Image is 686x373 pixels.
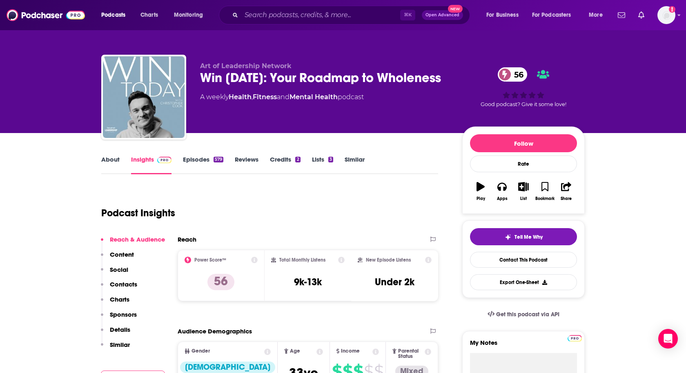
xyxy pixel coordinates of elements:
[498,67,528,82] a: 56
[183,155,223,174] a: Episodes579
[657,6,675,24] button: Show profile menu
[470,155,577,172] div: Rate
[615,8,628,22] a: Show notifications dropdown
[425,13,459,17] span: Open Advanced
[470,339,577,353] label: My Notes
[241,9,400,22] input: Search podcasts, credits, & more...
[294,276,322,288] h3: 9k-13k
[168,9,214,22] button: open menu
[481,304,566,324] a: Get this podcast via API
[470,134,577,152] button: Follow
[110,341,130,349] p: Similar
[470,274,577,290] button: Export One-Sheet
[657,6,675,24] span: Logged in as heidi.egloff
[270,155,300,174] a: Credits2
[568,335,582,342] img: Podchaser Pro
[589,9,603,21] span: More
[486,9,519,21] span: For Business
[290,349,300,354] span: Age
[532,9,571,21] span: For Podcasters
[422,10,463,20] button: Open AdvancedNew
[366,257,411,263] h2: New Episode Listens
[101,155,120,174] a: About
[513,177,534,206] button: List
[658,329,678,349] div: Open Intercom Messenger
[535,196,555,201] div: Bookmark
[227,6,478,24] div: Search podcasts, credits, & more...
[279,257,325,263] h2: Total Monthly Listens
[101,9,125,21] span: Podcasts
[7,7,85,23] img: Podchaser - Follow, Share and Rate Podcasts
[277,93,290,101] span: and
[657,6,675,24] img: User Profile
[556,177,577,206] button: Share
[178,327,252,335] h2: Audience Demographics
[101,280,137,295] button: Contacts
[110,266,128,273] p: Social
[229,93,252,101] a: Health
[253,93,277,101] a: Fitness
[534,177,555,206] button: Bookmark
[180,362,275,373] div: [DEMOGRAPHIC_DATA]
[491,177,512,206] button: Apps
[470,228,577,245] button: tell me why sparkleTell Me Why
[101,266,128,281] button: Social
[520,196,527,201] div: List
[101,295,129,311] button: Charts
[103,56,185,138] img: Win Today: Your Roadmap to Wholeness
[96,9,136,22] button: open menu
[110,251,134,258] p: Content
[345,155,365,174] a: Similar
[477,196,485,201] div: Play
[470,177,491,206] button: Play
[481,101,566,107] span: Good podcast? Give it some love!
[178,235,196,243] h2: Reach
[194,257,226,263] h2: Power Score™
[110,295,129,303] p: Charts
[101,207,175,219] h1: Podcast Insights
[131,155,171,174] a: InsightsPodchaser Pro
[101,235,165,251] button: Reach & Audience
[669,6,675,13] svg: Add a profile image
[140,9,158,21] span: Charts
[448,5,463,13] span: New
[157,157,171,163] img: Podchaser Pro
[200,92,364,102] div: A weekly podcast
[497,196,508,201] div: Apps
[481,9,529,22] button: open menu
[101,251,134,266] button: Content
[135,9,163,22] a: Charts
[295,157,300,162] div: 2
[110,311,137,318] p: Sponsors
[400,10,415,20] span: ⌘ K
[174,9,203,21] span: Monitoring
[252,93,253,101] span: ,
[214,157,223,162] div: 579
[561,196,572,201] div: Share
[110,326,130,333] p: Details
[207,274,234,290] p: 56
[462,62,585,113] div: 56Good podcast? Give it some love!
[398,349,423,359] span: Parental Status
[375,276,414,288] h3: Under 2k
[101,341,130,356] button: Similar
[514,234,543,240] span: Tell Me Why
[470,252,577,268] a: Contact This Podcast
[101,326,130,341] button: Details
[568,334,582,342] a: Pro website
[192,349,210,354] span: Gender
[110,280,137,288] p: Contacts
[101,311,137,326] button: Sponsors
[290,93,338,101] a: Mental Health
[583,9,613,22] button: open menu
[312,155,333,174] a: Lists3
[341,349,360,354] span: Income
[110,235,165,243] p: Reach & Audience
[527,9,583,22] button: open menu
[506,67,528,82] span: 56
[328,157,333,162] div: 3
[505,234,511,240] img: tell me why sparkle
[235,155,258,174] a: Reviews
